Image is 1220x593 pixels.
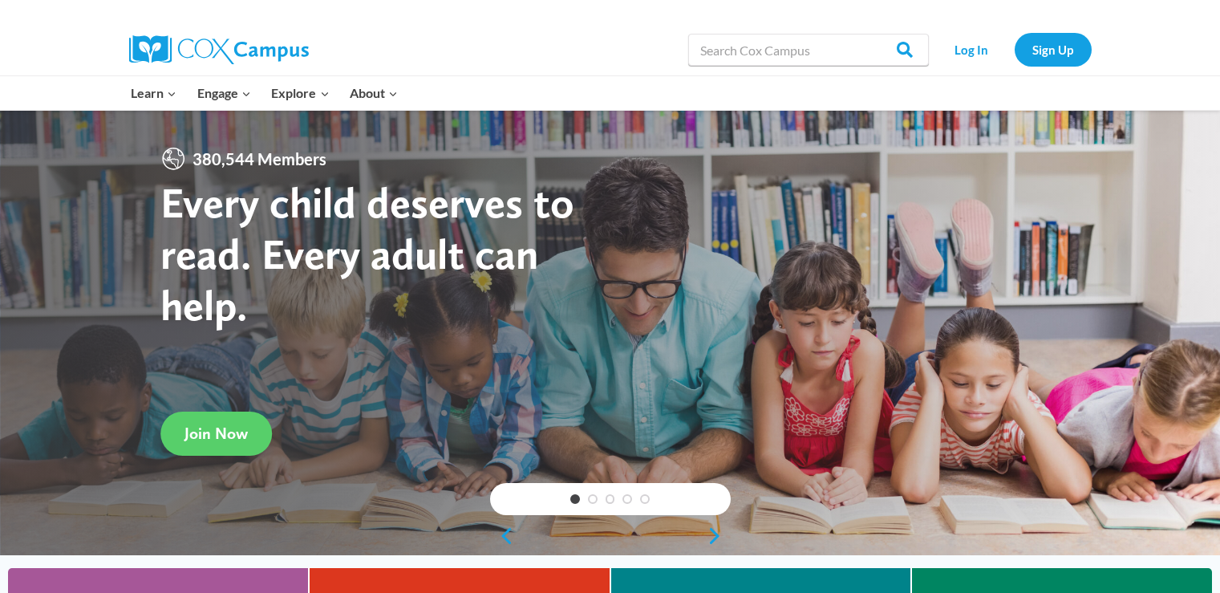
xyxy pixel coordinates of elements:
div: content slider buttons [490,520,731,552]
input: Search Cox Campus [688,34,929,66]
a: 5 [640,494,650,504]
nav: Primary Navigation [121,76,408,110]
a: 2 [588,494,598,504]
span: Learn [131,83,176,104]
nav: Secondary Navigation [937,33,1092,66]
a: 3 [606,494,615,504]
strong: Every child deserves to read. Every adult can help. [160,177,574,330]
a: Join Now [160,412,272,456]
span: Engage [197,83,251,104]
a: 4 [622,494,632,504]
span: About [350,83,398,104]
a: 1 [570,494,580,504]
a: next [707,526,731,546]
a: Log In [937,33,1007,66]
a: previous [490,526,514,546]
img: Cox Campus [129,35,309,64]
span: Explore [271,83,329,104]
span: 380,544 Members [186,146,333,172]
a: Sign Up [1015,33,1092,66]
span: Join Now [184,424,248,443]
